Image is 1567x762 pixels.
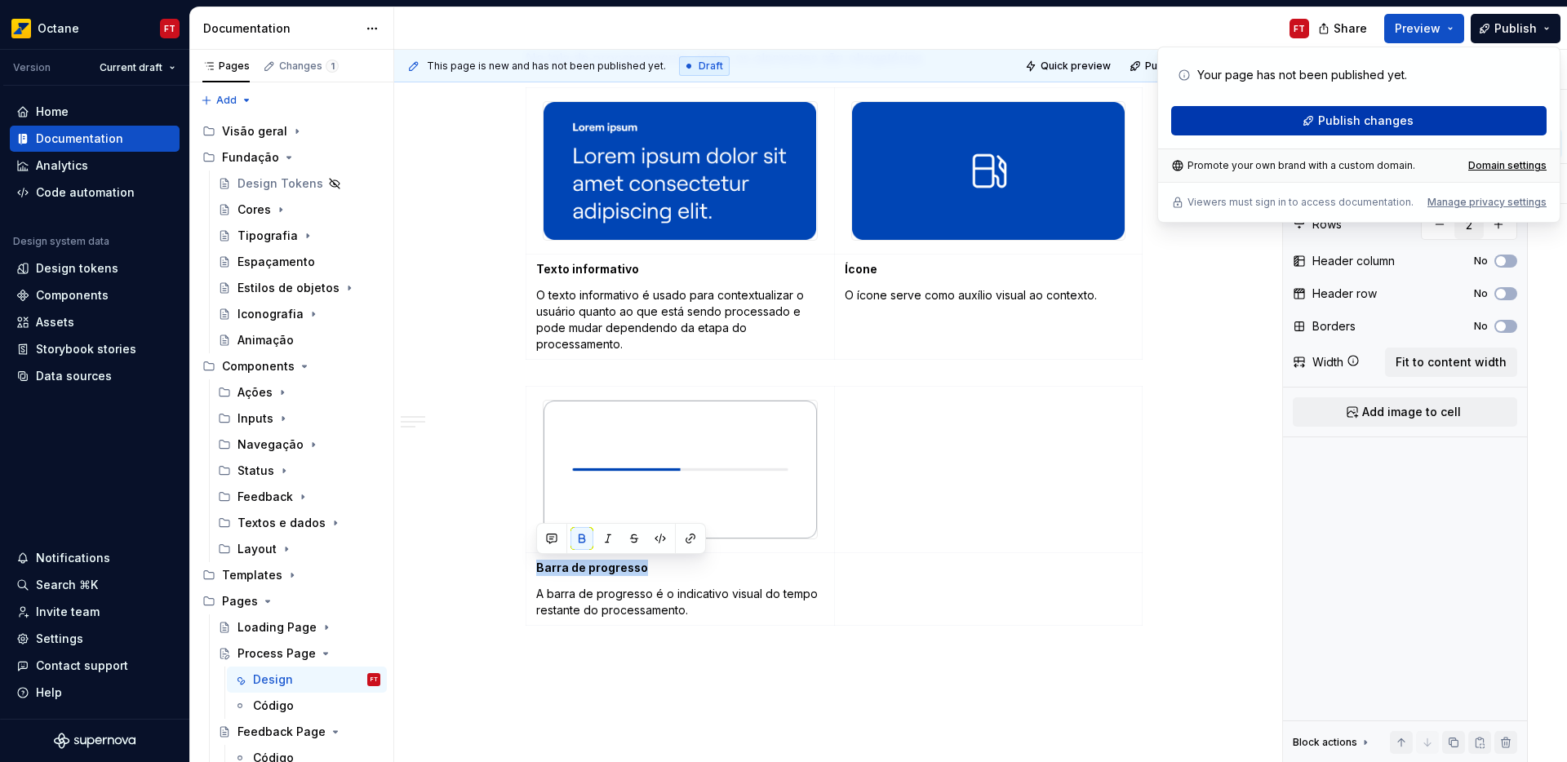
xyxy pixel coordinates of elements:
button: Publish changes [1171,106,1547,135]
div: Textos e dados [237,515,326,531]
p: O ícone serve como auxílio visual ao contexto. [845,287,1133,303]
span: Preview [1395,20,1440,37]
a: Feedback Page [211,719,387,745]
p: Your page has not been published yet. [1197,67,1407,83]
a: Home [10,99,180,125]
div: Home [36,104,69,120]
button: Add image to cell [1293,397,1517,427]
a: Documentation [10,126,180,152]
div: Código [253,698,294,714]
div: Design [253,671,293,688]
div: Assets [36,314,74,330]
div: Inputs [237,410,273,427]
span: Publish changes [1145,60,1224,73]
img: 0c957e85-3d0c-43fc-9e48-9b956224d34d.png [852,102,1125,240]
div: Process Page [237,645,316,662]
a: Assets [10,309,180,335]
a: Code automation [10,179,180,206]
button: Notifications [10,545,180,571]
strong: Texto informativo [536,262,639,276]
div: Components [36,287,109,303]
a: Storybook stories [10,336,180,362]
button: Publish changes [1125,55,1232,78]
div: Estilos de objetos [237,280,340,296]
div: Block actions [1293,731,1372,754]
div: Version [13,61,51,74]
div: Inputs [211,405,387,432]
a: Components [10,282,180,308]
a: Loading Page [211,614,387,640]
div: Pages [222,593,258,609]
span: Fit to content width [1396,354,1507,370]
div: Rows [1312,216,1342,233]
a: Animação [211,327,387,353]
div: Visão geral [196,118,387,144]
a: Tipografia [211,223,387,249]
a: Cores [211,197,387,223]
div: Fundação [196,144,387,171]
span: Add image to cell [1362,404,1461,420]
strong: Ícone [845,262,877,276]
a: Design tokens [10,255,180,281]
div: Layout [211,536,387,562]
div: Fundação [222,149,279,166]
a: DesignFT [227,667,387,693]
div: Invite team [36,604,100,620]
div: Navegação [237,436,304,453]
div: Documentation [36,131,123,147]
div: FT [371,671,378,688]
button: Contact support [10,653,180,679]
button: Preview [1384,14,1464,43]
div: Feedback [237,489,293,505]
div: Tipografia [237,228,298,244]
div: Ações [237,384,273,401]
div: Pages [202,60,250,73]
div: Octane [38,20,79,37]
img: 51d4a5fd-9089-484b-9018-a9fa681c1f2c.png [544,401,817,538]
div: Status [211,458,387,484]
div: Contact support [36,658,128,674]
a: Espaçamento [211,249,387,275]
div: Templates [196,562,387,588]
div: FT [164,22,175,35]
div: Data sources [36,368,112,384]
div: Search ⌘K [36,577,98,593]
span: Current draft [100,61,162,74]
div: Iconografia [237,306,304,322]
span: Add [216,94,237,107]
div: Animação [237,332,294,348]
p: O texto informativo é usado para contextualizar o usuário quanto ao que está sendo processado e p... [536,287,824,352]
div: Layout [237,541,277,557]
div: Cores [237,202,271,218]
div: Settings [36,631,83,647]
button: Current draft [92,56,183,79]
div: Promote your own brand with a custom domain. [1171,159,1415,172]
div: Storybook stories [36,341,136,357]
button: Manage privacy settings [1427,196,1547,209]
div: Analytics [36,157,88,174]
div: Pages [196,588,387,614]
button: Add [196,89,257,112]
button: Publish [1471,14,1560,43]
p: Viewers must sign in to access documentation. [1187,196,1414,209]
div: Status [237,463,274,479]
span: Publish changes [1318,113,1414,129]
div: Feedback [211,484,387,510]
a: Design Tokens [211,171,387,197]
a: Analytics [10,153,180,179]
a: Settings [10,626,180,652]
div: Design Tokens [237,175,323,192]
div: Header row [1312,286,1377,302]
div: Documentation [203,20,357,37]
div: Block actions [1293,736,1357,749]
span: 1 [326,60,339,73]
div: Components [222,358,295,374]
button: OctaneFT [3,11,186,46]
strong: Barra de progresso [536,560,648,574]
span: Draft [699,60,723,73]
div: Templates [222,567,282,583]
div: Domain settings [1468,159,1547,172]
a: Process Page [211,640,387,667]
div: Components [196,353,387,379]
span: Publish [1494,20,1537,37]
